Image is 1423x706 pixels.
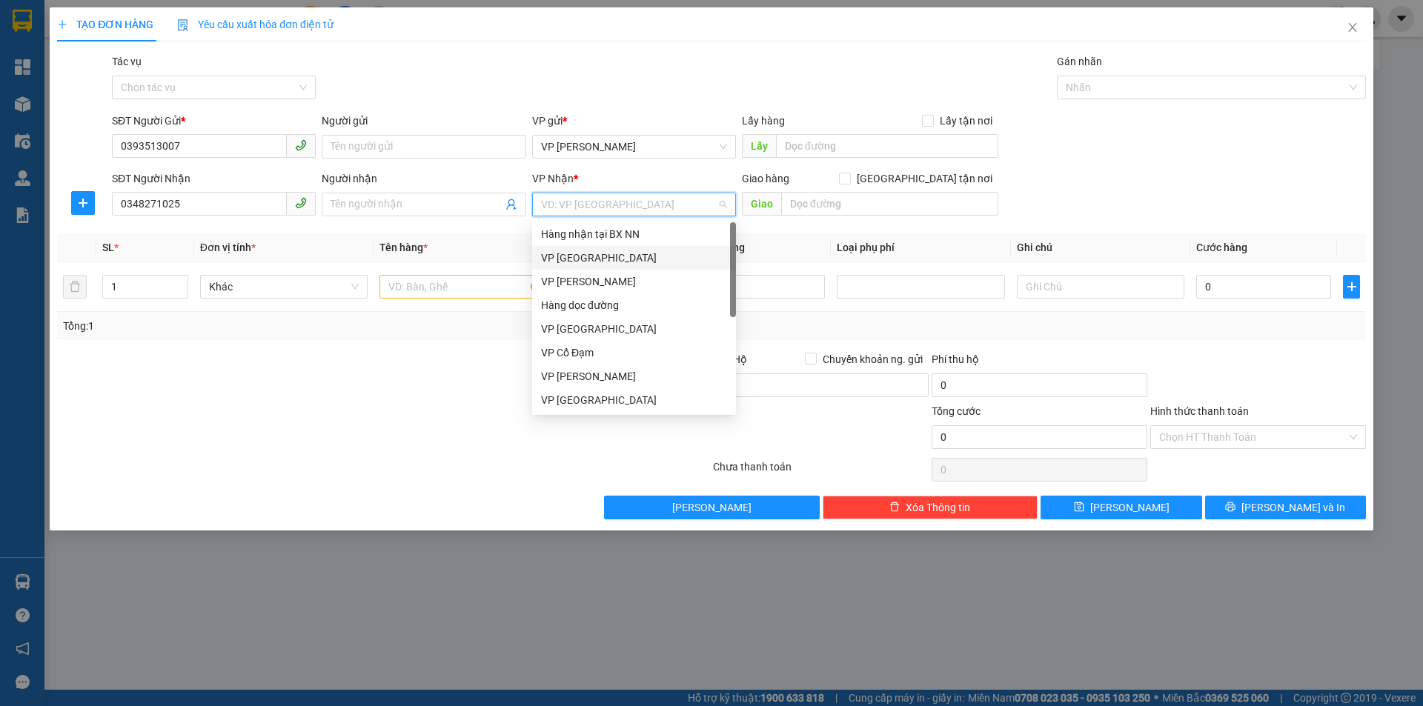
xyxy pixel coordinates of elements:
th: Ghi chú [1011,233,1190,262]
img: icon [177,19,189,31]
div: Tổng: 1 [63,318,549,334]
button: printer[PERSON_NAME] và In [1205,496,1366,519]
span: VP Hồng Lĩnh [541,136,727,158]
span: Chuyển khoản ng. gửi [817,351,929,367]
span: phone [295,197,307,209]
button: delete [63,275,87,299]
div: VP Cổ Đạm [532,341,736,364]
div: Người gửi [322,113,525,129]
div: VP Xuân Giang [532,388,736,412]
div: VP [GEOGRAPHIC_DATA] [541,321,727,337]
span: plus [57,19,67,30]
div: VP Hà Đông [532,317,736,341]
span: Lấy tận nơi [934,113,998,129]
div: VP [GEOGRAPHIC_DATA] [541,250,727,266]
th: Loại phụ phí [831,233,1010,262]
div: VP Mỹ Đình [532,246,736,270]
div: VP [GEOGRAPHIC_DATA] [541,392,727,408]
div: Hàng nhận tại BX NN [541,226,727,242]
div: VP Hoàng Liệt [532,270,736,293]
span: TẠO ĐƠN HÀNG [57,19,153,30]
span: SL [102,242,114,253]
span: Cước hàng [1196,242,1247,253]
div: SĐT Người Gửi [112,113,316,129]
span: Giao hàng [742,173,789,184]
label: Gán nhãn [1057,56,1102,67]
span: [GEOGRAPHIC_DATA] tận nơi [851,170,998,187]
div: Chưa thanh toán [711,459,930,484]
div: Hàng nhận tại BX NN [532,222,736,246]
span: Đơn vị tính [200,242,256,253]
button: deleteXóa Thông tin [823,496,1038,519]
button: plus [71,191,95,215]
div: Phí thu hộ [932,351,1147,373]
input: VD: Bàn, Ghế [379,275,547,299]
span: [PERSON_NAME] và In [1241,499,1345,516]
div: VP gửi [532,113,736,129]
span: Tổng cước [932,405,981,417]
span: Xóa Thông tin [906,499,970,516]
span: plus [72,197,94,209]
label: Hình thức thanh toán [1150,405,1249,417]
div: VP Cương Gián [532,364,736,388]
div: SĐT Người Nhận [112,170,316,187]
span: printer [1225,502,1235,513]
span: plus [1344,281,1359,293]
label: Tác vụ [112,56,142,67]
button: Close [1332,7,1373,49]
div: VP [PERSON_NAME] [541,368,727,384]
span: Giao [742,192,781,216]
span: Tên hàng [379,242,428,253]
input: Dọc đường [781,192,998,216]
span: Lấy hàng [742,115,785,127]
input: 0 [690,275,825,299]
li: Cổ Đạm, xã [GEOGRAPHIC_DATA], [GEOGRAPHIC_DATA] [139,36,620,55]
div: VP Cổ Đạm [541,344,727,361]
button: plus [1343,275,1359,299]
span: [PERSON_NAME] [672,499,752,516]
button: save[PERSON_NAME] [1041,496,1201,519]
b: GỬI : VP [PERSON_NAME] [19,107,259,132]
span: delete [889,502,900,513]
span: [PERSON_NAME] [1090,499,1170,516]
img: logo.jpg [19,19,93,93]
div: Hàng dọc đường [541,297,727,313]
span: save [1074,502,1084,513]
span: VP Nhận [532,173,574,184]
div: Hàng dọc đường [532,293,736,317]
input: Dọc đường [776,134,998,158]
div: Người nhận [322,170,525,187]
span: Yêu cầu xuất hóa đơn điện tử [177,19,334,30]
li: Hotline: 1900252555 [139,55,620,73]
span: close [1347,21,1359,33]
button: [PERSON_NAME] [604,496,820,519]
div: VP [PERSON_NAME] [541,273,727,290]
span: Khác [209,276,359,298]
span: Thu Hộ [713,353,747,365]
span: Lấy [742,134,776,158]
span: phone [295,139,307,151]
span: user-add [505,199,517,210]
input: Ghi Chú [1017,275,1184,299]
